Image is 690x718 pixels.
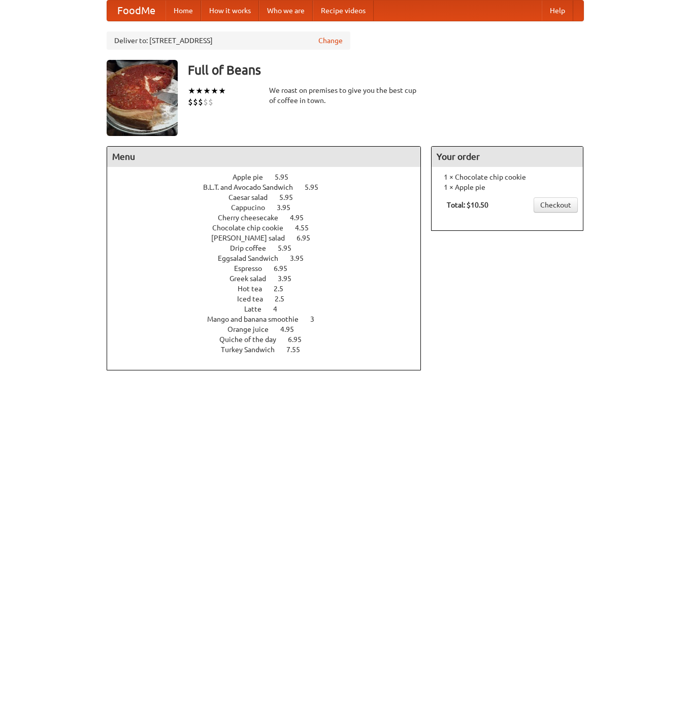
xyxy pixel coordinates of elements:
[447,201,488,209] b: Total: $10.50
[233,173,273,181] span: Apple pie
[259,1,313,21] a: Who we are
[313,1,374,21] a: Recipe videos
[207,315,309,323] span: Mango and banana smoothie
[188,96,193,108] li: $
[290,254,314,262] span: 3.95
[273,305,287,313] span: 4
[237,295,273,303] span: Iced tea
[211,234,329,242] a: [PERSON_NAME] salad 6.95
[230,244,310,252] a: Drip coffee 5.95
[229,275,276,283] span: Greek salad
[218,254,322,262] a: Eggsalad Sandwich 3.95
[437,182,578,192] li: 1 × Apple pie
[218,254,288,262] span: Eggsalad Sandwich
[231,203,309,212] a: Cappucino 3.95
[212,224,293,232] span: Chocolate chip cookie
[305,183,328,191] span: 5.95
[107,60,178,136] img: angular.jpg
[295,224,319,232] span: 4.55
[203,183,337,191] a: B.L.T. and Avocado Sandwich 5.95
[310,315,324,323] span: 3
[218,85,226,96] li: ★
[275,295,294,303] span: 2.5
[286,346,310,354] span: 7.55
[228,193,312,201] a: Caesar salad 5.95
[238,285,272,293] span: Hot tea
[318,36,343,46] a: Change
[228,193,278,201] span: Caesar salad
[193,96,198,108] li: $
[234,264,306,272] a: Espresso 6.95
[211,85,218,96] li: ★
[107,1,166,21] a: FoodMe
[230,244,276,252] span: Drip coffee
[542,1,573,21] a: Help
[219,335,320,344] a: Quiche of the day 6.95
[278,244,302,252] span: 5.95
[437,172,578,182] li: 1 × Chocolate chip cookie
[227,325,279,333] span: Orange juice
[188,85,195,96] li: ★
[218,214,288,222] span: Cherry cheesecake
[233,173,307,181] a: Apple pie 5.95
[198,96,203,108] li: $
[244,305,272,313] span: Latte
[107,147,421,167] h4: Menu
[107,31,350,50] div: Deliver to: [STREET_ADDRESS]
[238,285,302,293] a: Hot tea 2.5
[203,183,303,191] span: B.L.T. and Avocado Sandwich
[237,295,303,303] a: Iced tea 2.5
[201,1,259,21] a: How it works
[221,346,319,354] a: Turkey Sandwich 7.55
[208,96,213,108] li: $
[432,147,583,167] h4: Your order
[279,193,303,201] span: 5.95
[219,335,286,344] span: Quiche of the day
[166,1,201,21] a: Home
[227,325,313,333] a: Orange juice 4.95
[244,305,296,313] a: Latte 4
[274,285,293,293] span: 2.5
[275,173,299,181] span: 5.95
[188,60,584,80] h3: Full of Beans
[211,234,295,242] span: [PERSON_NAME] salad
[207,315,333,323] a: Mango and banana smoothie 3
[277,203,301,212] span: 3.95
[212,224,327,232] a: Chocolate chip cookie 4.55
[274,264,298,272] span: 6.95
[288,335,312,344] span: 6.95
[297,234,320,242] span: 6.95
[221,346,285,354] span: Turkey Sandwich
[278,275,302,283] span: 3.95
[234,264,272,272] span: Espresso
[231,203,275,212] span: Cappucino
[229,275,310,283] a: Greek salad 3.95
[218,214,322,222] a: Cherry cheesecake 4.95
[203,96,208,108] li: $
[203,85,211,96] li: ★
[280,325,304,333] span: 4.95
[269,85,421,106] div: We roast on premises to give you the best cup of coffee in town.
[534,197,578,213] a: Checkout
[195,85,203,96] li: ★
[290,214,314,222] span: 4.95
